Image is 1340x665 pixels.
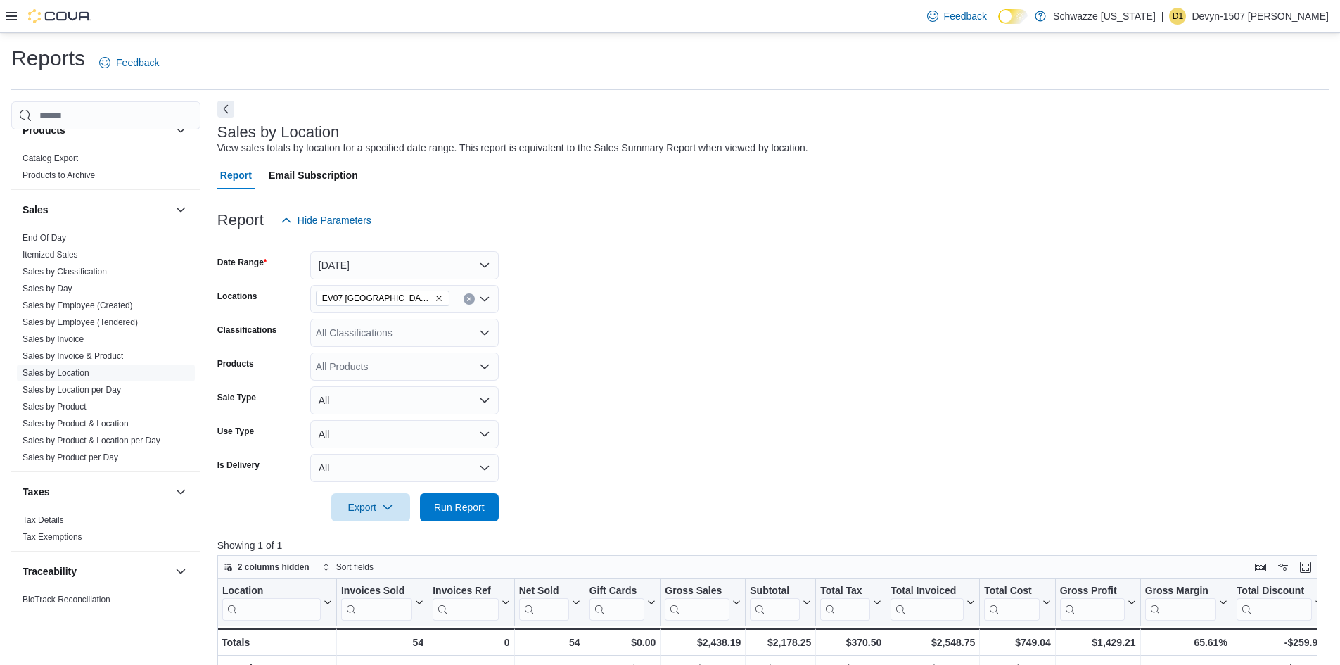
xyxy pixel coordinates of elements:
[317,559,379,576] button: Sort fields
[479,327,490,338] button: Open list of options
[1144,585,1227,621] button: Gross Margin
[275,206,377,234] button: Hide Parameters
[820,585,870,621] div: Total Tax
[23,402,87,412] a: Sales by Product
[750,585,800,598] div: Subtotal
[23,531,82,543] span: Tax Exemptions
[1144,585,1215,598] div: Gross Margin
[94,49,165,77] a: Feedback
[589,585,644,598] div: Gift Cards
[1297,559,1314,576] button: Enter fullscreen
[222,585,332,621] button: Location
[464,293,475,305] button: Clear input
[298,213,371,227] span: Hide Parameters
[433,585,498,621] div: Invoices Ref
[1252,559,1269,576] button: Keyboard shortcuts
[23,203,49,217] h3: Sales
[23,317,138,328] span: Sales by Employee (Tendered)
[1060,585,1125,621] div: Gross Profit
[23,170,95,181] span: Products to Archive
[217,212,264,229] h3: Report
[23,564,170,578] button: Traceability
[1237,634,1323,651] div: -$259.94
[340,493,402,521] span: Export
[1060,585,1136,621] button: Gross Profit
[23,283,72,294] span: Sales by Day
[589,634,656,651] div: $0.00
[23,123,65,137] h3: Products
[310,420,499,448] button: All
[665,585,729,621] div: Gross Sales
[23,249,78,260] span: Itemized Sales
[23,384,121,395] span: Sales by Location per Day
[217,101,234,118] button: Next
[11,44,85,72] h1: Reports
[1161,8,1164,25] p: |
[23,334,84,345] span: Sales by Invoice
[1144,634,1227,651] div: 65.61%
[984,585,1039,598] div: Total Cost
[172,483,189,500] button: Taxes
[1192,8,1329,25] p: Devyn-1507 [PERSON_NAME]
[28,9,91,23] img: Cova
[222,634,332,651] div: Totals
[1237,585,1312,598] div: Total Discount
[518,634,580,651] div: 54
[217,141,808,156] div: View sales totals by location for a specified date range. This report is equivalent to the Sales ...
[23,317,138,327] a: Sales by Employee (Tendered)
[23,452,118,462] a: Sales by Product per Day
[23,368,89,378] a: Sales by Location
[750,585,811,621] button: Subtotal
[665,585,729,598] div: Gross Sales
[984,634,1050,651] div: $749.04
[1060,585,1125,598] div: Gross Profit
[23,350,123,362] span: Sales by Invoice & Product
[23,514,64,526] span: Tax Details
[665,585,741,621] button: Gross Sales
[998,24,999,25] span: Dark Mode
[820,585,881,621] button: Total Tax
[217,392,256,403] label: Sale Type
[310,454,499,482] button: All
[1173,8,1183,25] span: D1
[217,426,254,437] label: Use Type
[341,585,423,621] button: Invoices Sold
[316,291,449,306] span: EV07 Paradise Hills
[891,585,964,598] div: Total Invoiced
[217,324,277,336] label: Classifications
[589,585,656,621] button: Gift Cards
[11,229,200,471] div: Sales
[23,300,133,310] a: Sales by Employee (Created)
[172,563,189,580] button: Traceability
[589,585,644,621] div: Gift Card Sales
[222,585,321,598] div: Location
[310,251,499,279] button: [DATE]
[820,634,881,651] div: $370.50
[238,562,310,573] span: 2 columns hidden
[11,591,200,614] div: Traceability
[891,585,975,621] button: Total Invoiced
[23,170,95,180] a: Products to Archive
[1237,585,1323,621] button: Total Discount
[23,419,129,429] a: Sales by Product & Location
[23,203,170,217] button: Sales
[23,250,78,260] a: Itemized Sales
[217,124,340,141] h3: Sales by Location
[944,9,987,23] span: Feedback
[341,585,412,598] div: Invoices Sold
[172,122,189,139] button: Products
[23,485,170,499] button: Taxes
[420,493,499,521] button: Run Report
[23,123,170,137] button: Products
[331,493,410,521] button: Export
[23,334,84,344] a: Sales by Invoice
[23,266,107,277] span: Sales by Classification
[1275,559,1291,576] button: Display options
[218,559,315,576] button: 2 columns hidden
[479,293,490,305] button: Open list of options
[891,634,975,651] div: $2,548.75
[23,435,160,446] span: Sales by Product & Location per Day
[518,585,568,621] div: Net Sold
[1169,8,1186,25] div: Devyn-1507 Moye
[23,401,87,412] span: Sales by Product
